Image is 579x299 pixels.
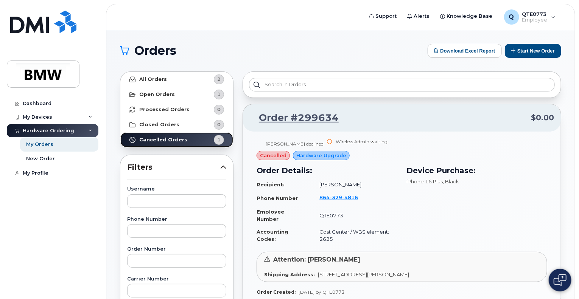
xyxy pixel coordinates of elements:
span: Filters [127,162,220,173]
span: 4816 [342,194,358,200]
strong: Shipping Address: [264,271,315,277]
span: 1 [217,136,221,143]
span: Attention: [PERSON_NAME] [273,256,360,263]
a: Order #299634 [250,111,339,125]
td: [PERSON_NAME] [313,178,397,191]
button: Start New Order [505,44,561,58]
span: 0 [217,121,221,128]
span: $0.00 [531,112,554,123]
td: QTE0773 [313,205,397,225]
td: Cost Center / WBS element: 2625 [313,225,397,245]
span: [DATE] by QTE0773 [299,289,344,295]
strong: Order Created: [257,289,296,295]
div: Wireless Admin waiting [336,138,388,145]
span: cancelled [260,152,286,159]
strong: Employee Number [257,209,284,222]
strong: Processed Orders [139,107,190,113]
a: All Orders2 [120,72,233,87]
div: [PERSON_NAME] declined [266,141,324,147]
span: [STREET_ADDRESS][PERSON_NAME] [318,271,409,277]
a: Processed Orders0 [120,102,233,117]
h3: Device Purchase: [406,165,547,176]
button: Download Excel Report [428,44,502,58]
strong: All Orders [139,76,167,82]
a: Cancelled Orders1 [120,132,233,147]
img: Open chat [554,274,567,286]
strong: Open Orders [139,91,175,98]
span: 864 [319,194,358,200]
span: 329 [330,194,342,200]
label: Order Number [127,247,226,252]
span: Orders [134,45,176,56]
span: 2 [217,76,221,83]
span: iPhone 16 Plus [406,178,443,184]
label: Username [127,187,226,192]
span: 0 [217,106,221,113]
a: 8643294816 [319,194,367,200]
strong: Phone Number [257,195,298,201]
input: Search in orders [249,78,555,91]
span: Hardware Upgrade [296,152,346,159]
a: Open Orders1 [120,87,233,102]
span: 1 [217,91,221,98]
strong: Closed Orders [139,122,179,128]
a: Closed Orders0 [120,117,233,132]
label: Phone Number [127,217,226,222]
label: Carrier Number [127,277,226,282]
h3: Order Details: [257,165,397,176]
span: , Black [443,178,459,184]
strong: Accounting Codes: [257,229,288,242]
strong: Recipient: [257,181,285,187]
strong: Cancelled Orders [139,137,187,143]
